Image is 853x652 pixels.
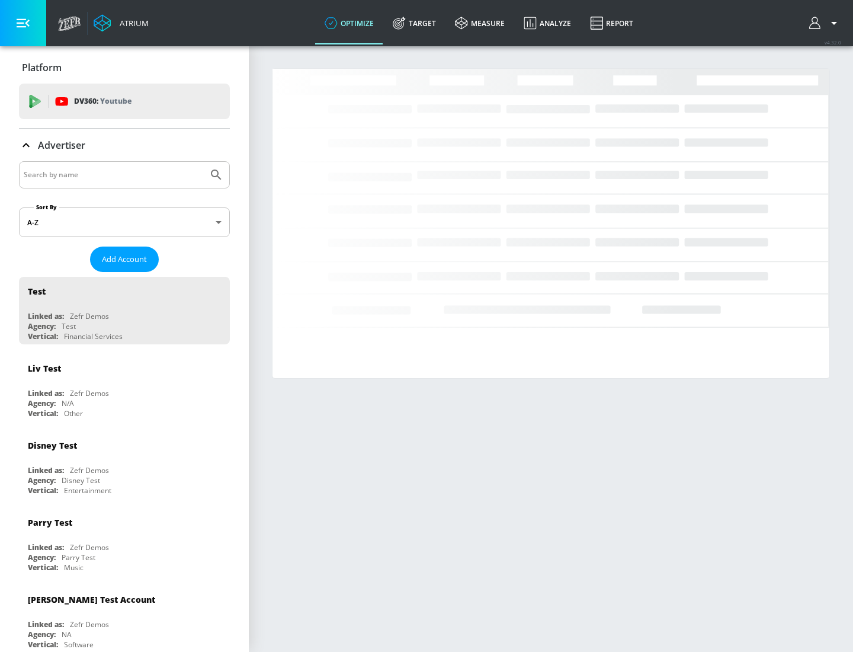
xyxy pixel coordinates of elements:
[28,542,64,552] div: Linked as:
[19,277,230,344] div: TestLinked as:Zefr DemosAgency:TestVertical:Financial Services
[19,431,230,498] div: Disney TestLinked as:Zefr DemosAgency:Disney TestVertical:Entertainment
[38,139,85,152] p: Advertiser
[19,354,230,421] div: Liv TestLinked as:Zefr DemosAgency:N/AVertical:Other
[28,594,155,605] div: [PERSON_NAME] Test Account
[28,485,58,496] div: Vertical:
[19,207,230,237] div: A-Z
[28,311,64,321] div: Linked as:
[70,465,109,475] div: Zefr Demos
[64,485,111,496] div: Entertainment
[70,388,109,398] div: Zefr Demos
[70,619,109,629] div: Zefr Demos
[64,331,123,341] div: Financial Services
[28,388,64,398] div: Linked as:
[74,95,132,108] p: DV360:
[28,517,72,528] div: Parry Test
[19,51,230,84] div: Platform
[383,2,445,44] a: Target
[62,552,95,562] div: Parry Test
[28,408,58,418] div: Vertical:
[19,84,230,119] div: DV360: Youtube
[70,311,109,321] div: Zefr Demos
[19,508,230,576] div: Parry TestLinked as:Zefr DemosAgency:Parry TestVertical:Music
[100,95,132,107] p: Youtube
[64,408,83,418] div: Other
[70,542,109,552] div: Zefr Demos
[28,465,64,475] div: Linked as:
[28,321,56,331] div: Agency:
[115,18,149,28] div: Atrium
[28,619,64,629] div: Linked as:
[28,562,58,573] div: Vertical:
[90,247,159,272] button: Add Account
[94,14,149,32] a: Atrium
[581,2,643,44] a: Report
[19,129,230,162] div: Advertiser
[28,363,61,374] div: Liv Test
[64,640,94,650] div: Software
[24,167,203,183] input: Search by name
[62,321,76,331] div: Test
[62,475,100,485] div: Disney Test
[28,552,56,562] div: Agency:
[34,203,59,211] label: Sort By
[102,253,147,266] span: Add Account
[62,629,72,640] div: NA
[28,640,58,650] div: Vertical:
[28,331,58,341] div: Vertical:
[315,2,383,44] a: optimize
[28,440,77,451] div: Disney Test
[62,398,74,408] div: N/A
[28,629,56,640] div: Agency:
[28,286,46,297] div: Test
[28,475,56,485] div: Agency:
[64,562,84,573] div: Music
[22,61,62,74] p: Platform
[445,2,514,44] a: measure
[28,398,56,408] div: Agency:
[514,2,581,44] a: Analyze
[825,39,841,46] span: v 4.32.0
